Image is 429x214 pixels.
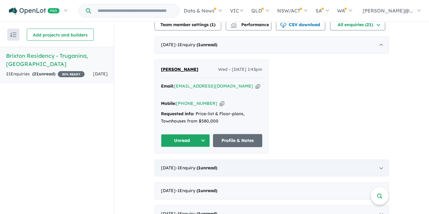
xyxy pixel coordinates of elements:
strong: Email: [161,83,174,89]
span: 21 [34,71,39,77]
strong: ( unread) [197,165,217,171]
img: sort.svg [10,33,16,37]
button: Copy [256,83,260,89]
a: [PHONE_NUMBER] [176,101,217,106]
a: [EMAIL_ADDRESS][DOMAIN_NAME] [174,83,253,89]
strong: Requested info: [161,111,194,116]
span: 1 [198,42,201,47]
span: - 1 Enquir y [176,165,217,171]
img: download icon [280,22,286,28]
img: Openlot PRO Logo White [9,7,60,15]
span: Wed - [DATE] 1:43pm [218,66,262,73]
strong: ( unread) [197,42,217,47]
img: bar-chart.svg [231,24,237,28]
button: Team member settings (1) [155,18,221,30]
strong: ( unread) [32,71,55,77]
span: [PERSON_NAME] [161,67,198,72]
span: [DATE] [93,71,108,77]
button: Unread [161,134,210,147]
span: 1 [211,22,214,27]
h5: Brixton Residency - Truganina , [GEOGRAPHIC_DATA] [6,52,108,68]
div: [DATE] [155,36,389,53]
span: - 1 Enquir y [176,42,217,47]
button: Copy [220,100,224,107]
div: Price-list & Floor-plans, Townhouses from $580,000 [161,110,262,125]
div: 21 Enquir ies [6,71,85,78]
div: [DATE] [155,160,389,177]
span: [PERSON_NAME]@... [363,8,413,14]
strong: Mobile: [161,101,176,106]
span: 20 % READY [58,71,85,77]
span: Performance [232,22,269,27]
button: CSV download [276,18,325,30]
strong: ( unread) [197,188,217,193]
span: 1 [198,165,201,171]
input: Try estate name, suburb, builder or developer [92,4,178,17]
button: Add projects and builders [27,29,94,41]
span: - 1 Enquir y [176,188,217,193]
button: All enquiries (21) [330,18,385,30]
span: 1 [198,188,201,193]
div: [DATE] [155,182,389,199]
button: Performance [226,18,271,30]
a: [PERSON_NAME] [161,66,198,73]
a: Profile & Notes [213,134,262,147]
